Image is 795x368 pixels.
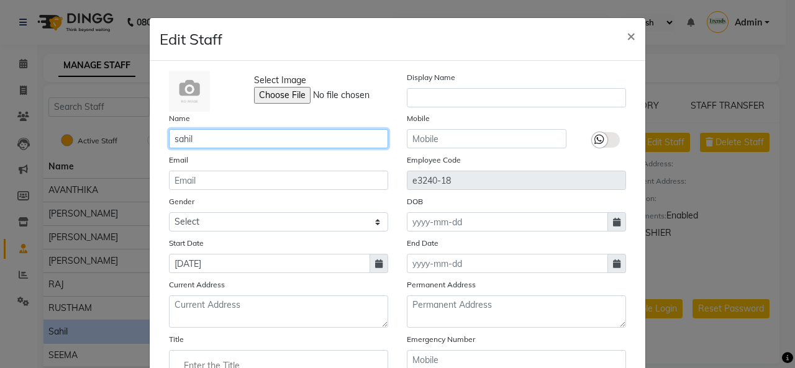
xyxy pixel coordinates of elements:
[407,212,608,231] input: yyyy-mm-dd
[169,129,388,148] input: Name
[407,129,566,148] input: Mobile
[407,334,475,345] label: Emergency Number
[254,87,423,104] input: Select Image
[169,171,388,190] input: Email
[169,279,225,290] label: Current Address
[407,72,455,83] label: Display Name
[254,74,306,87] span: Select Image
[407,238,438,249] label: End Date
[407,279,476,290] label: Permanent Address
[169,196,194,207] label: Gender
[169,71,210,112] img: Cinque Terre
[169,238,204,249] label: Start Date
[407,196,423,207] label: DOB
[407,254,608,273] input: yyyy-mm-dd
[407,155,461,166] label: Employee Code
[627,26,635,45] span: ×
[169,334,184,345] label: Title
[407,171,626,190] input: Employee Code
[160,28,222,50] h4: Edit Staff
[169,113,190,124] label: Name
[169,155,188,166] label: Email
[407,113,430,124] label: Mobile
[169,254,370,273] input: yyyy-mm-dd
[617,18,645,53] button: Close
